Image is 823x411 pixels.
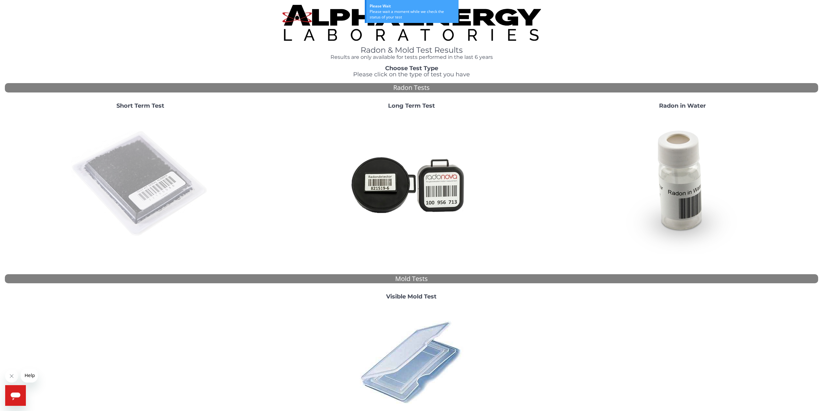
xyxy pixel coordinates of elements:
[5,274,818,284] div: Mold Tests
[5,83,818,92] div: Radon Tests
[249,54,574,60] h4: Results are only available for tests performed in the last 6 years
[282,5,541,41] img: TightCrop.jpg
[21,368,38,383] iframe: Message from company
[5,370,18,383] iframe: Close message
[353,71,470,78] span: Please click on the type of test you have
[613,114,752,254] img: RadoninWater.jpg
[388,102,435,109] strong: Long Term Test
[370,3,455,9] div: Please Wait
[386,293,437,300] strong: Visible Mold Test
[249,46,574,54] h1: Radon & Mold Test Results
[116,102,164,109] strong: Short Term Test
[385,65,438,72] strong: Choose Test Type
[5,385,26,406] iframe: Button to launch messaging window
[342,114,481,254] img: Radtrak2vsRadtrak3.jpg
[370,9,455,20] div: Please wait a moment while we check the status of your test
[659,102,706,109] strong: Radon in Water
[71,114,210,254] img: ShortTerm.jpg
